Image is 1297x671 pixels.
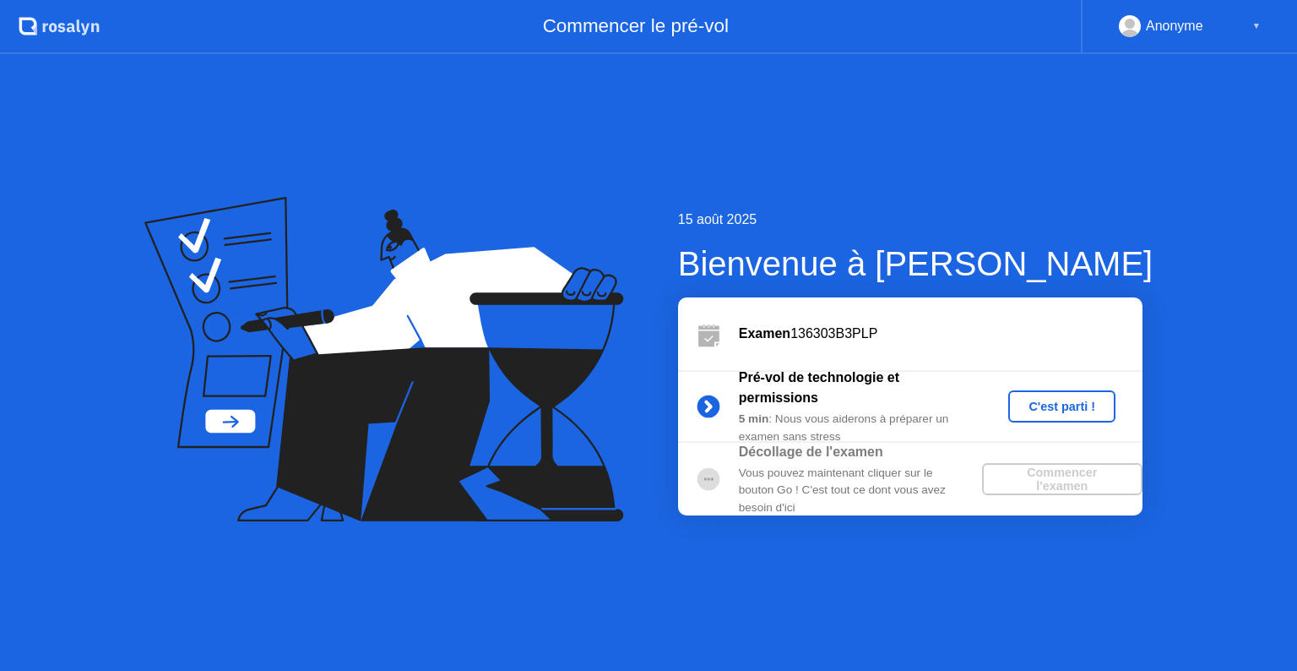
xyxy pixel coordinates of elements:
[739,326,790,341] b: Examen
[678,210,1153,230] div: 15 août 2025
[1146,15,1203,37] div: Anonyme
[982,463,1142,495] button: Commencer l'examen
[739,445,883,459] b: Décollage de l'examen
[739,465,982,516] div: Vous pouvez maintenant cliquer sur le bouton Go ! C'est tout ce dont vous avez besoin d'ici
[1015,400,1109,413] div: C'est parti !
[739,411,982,445] div: : Nous vous aiderons à préparer un examen sans stress
[739,370,899,405] b: Pré-vol de technologie et permissions
[678,238,1153,289] div: Bienvenue à [PERSON_NAME]
[739,324,1142,344] div: 136303B3PLP
[989,466,1136,493] div: Commencer l'examen
[739,412,769,425] b: 5 min
[1252,15,1261,37] div: ▼
[1008,390,1115,423] button: C'est parti !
